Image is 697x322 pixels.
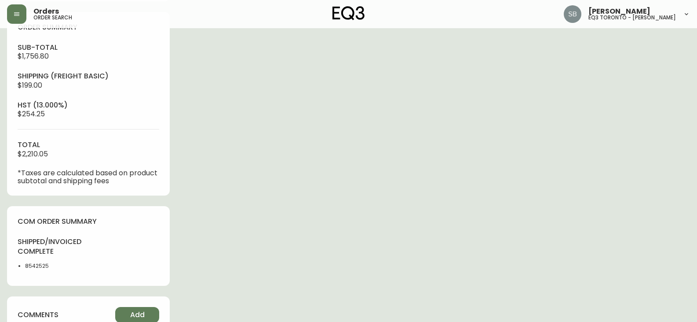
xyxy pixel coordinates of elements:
p: *Taxes are calculated based on product subtotal and shipping fees [18,169,159,185]
span: $254.25 [18,109,45,119]
span: Add [130,310,145,320]
span: Orders [33,8,59,15]
h4: total [18,140,159,150]
h5: order search [33,15,72,20]
h4: comments [18,310,58,320]
li: 8542525 [25,262,83,270]
span: $2,210.05 [18,149,48,159]
h4: hst (13.000%) [18,100,159,110]
h4: shipped/invoiced complete [18,237,83,257]
h4: sub-total [18,43,159,52]
img: logo [332,6,365,20]
span: [PERSON_NAME] [588,8,650,15]
img: 62e4f14275e5c688c761ab51c449f16a [564,5,581,23]
span: $199.00 [18,80,42,90]
h4: com order summary [18,217,159,226]
h5: eq3 toronto - [PERSON_NAME] [588,15,676,20]
span: $1,756.80 [18,51,49,61]
h4: Shipping ( Freight Basic ) [18,71,159,81]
